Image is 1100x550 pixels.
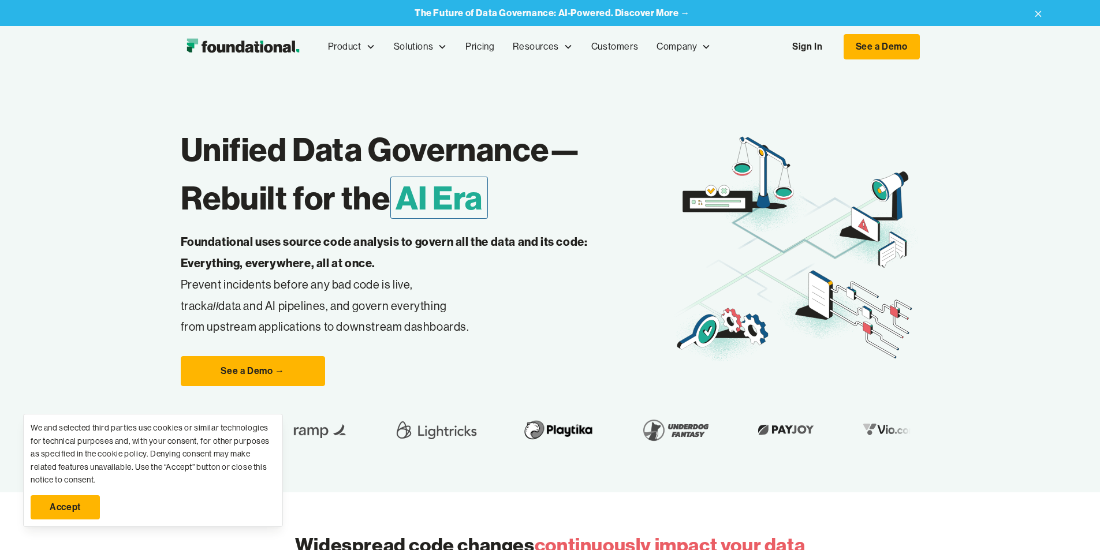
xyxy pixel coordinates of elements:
iframe: Chat Widget [892,416,1100,550]
a: Accept [31,495,100,519]
img: Payjoy [747,421,815,439]
strong: Foundational uses source code analysis to govern all the data and its code: Everything, everywher... [181,234,588,270]
strong: The Future of Data Governance: AI-Powered. Discover More → [415,7,690,18]
a: See a Demo → [181,356,325,386]
a: Pricing [456,28,504,66]
img: Foundational Logo [181,35,305,58]
span: AI Era [390,177,489,219]
div: Company [657,39,697,54]
div: Company [647,28,720,66]
div: Resources [504,28,581,66]
img: Playtika [512,414,595,446]
img: Underdog Fantasy [632,414,710,446]
p: Prevent incidents before any bad code is live, track data and AI pipelines, and govern everything... [181,231,624,338]
div: Resources [513,39,558,54]
em: all [207,298,219,313]
a: Sign In [781,35,834,59]
div: Product [319,28,385,66]
a: See a Demo [844,34,920,59]
div: וידג'ט של צ'אט [892,416,1100,550]
div: Product [328,39,361,54]
h1: Unified Data Governance— Rebuilt for the [181,125,673,222]
div: Solutions [385,28,456,66]
div: Solutions [394,39,433,54]
img: Lightricks [387,414,475,446]
a: home [181,35,305,58]
img: Vio.com [852,421,919,439]
a: Customers [582,28,647,66]
a: The Future of Data Governance: AI-Powered. Discover More → [415,8,690,18]
img: Ramp [281,414,350,446]
div: We and selected third parties use cookies or similar technologies for technical purposes and, wit... [31,421,275,486]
